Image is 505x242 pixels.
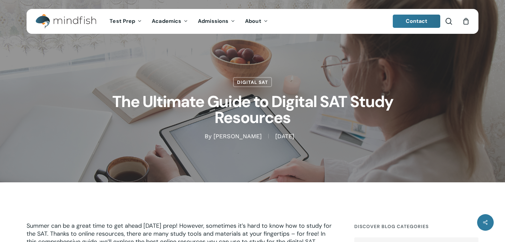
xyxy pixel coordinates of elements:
a: Contact [393,15,441,28]
span: Academics [152,18,181,25]
header: Main Menu [27,9,478,34]
span: Test Prep [110,18,135,25]
a: Academics [147,19,193,24]
h1: The Ultimate Guide to Digital SAT Study Resources [87,87,419,132]
a: Admissions [193,19,240,24]
a: Test Prep [105,19,147,24]
span: [DATE] [268,134,301,139]
a: About [240,19,273,24]
a: Digital SAT [233,77,272,87]
span: About [245,18,261,25]
h4: Discover Blog Categories [354,220,478,232]
span: Contact [406,18,428,25]
span: Admissions [198,18,228,25]
a: [PERSON_NAME] [213,133,262,140]
nav: Main Menu [105,9,273,34]
span: By [205,134,211,139]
